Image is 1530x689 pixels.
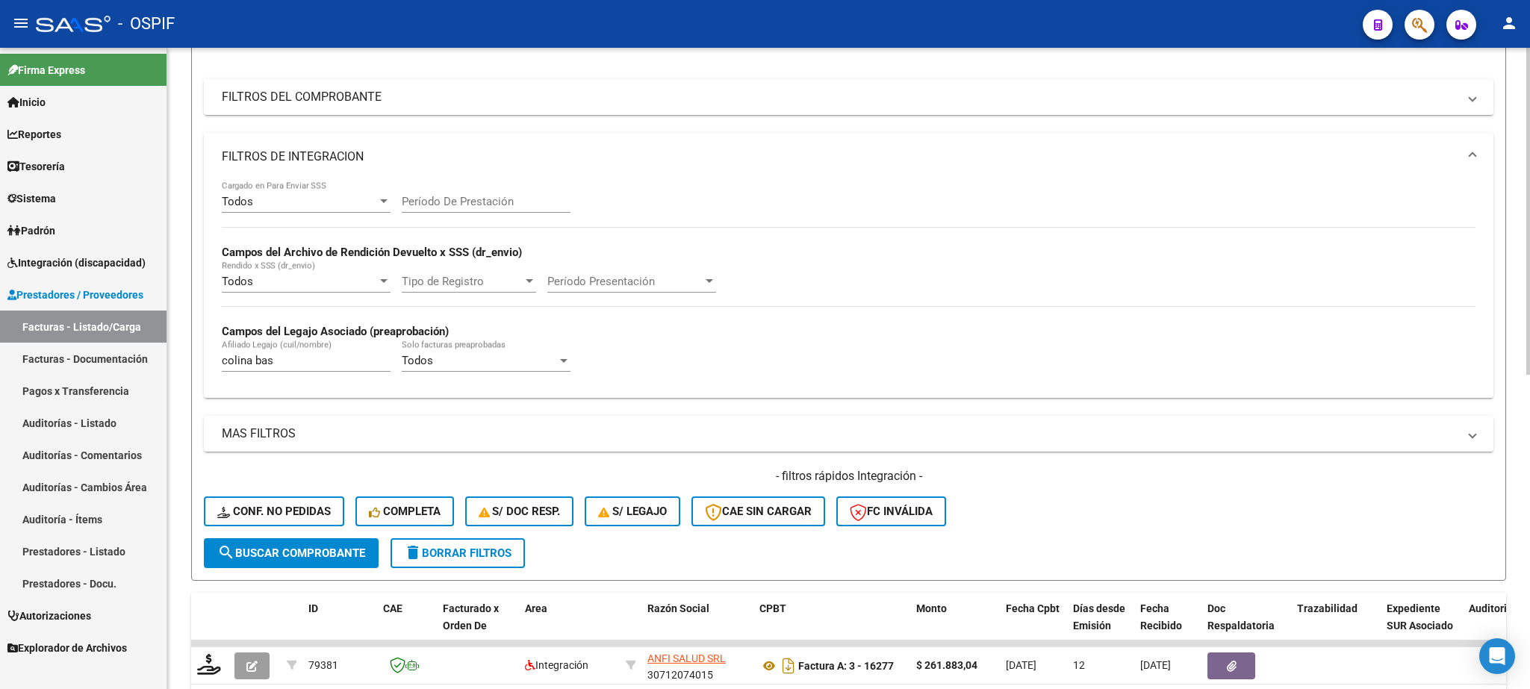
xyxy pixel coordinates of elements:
span: Todos [222,195,253,208]
span: Autorizaciones [7,608,91,624]
datatable-header-cell: ID [302,593,377,658]
button: Conf. no pedidas [204,496,344,526]
span: Integración (discapacidad) [7,255,146,271]
span: - OSPIF [118,7,175,40]
span: Auditoria [1469,602,1513,614]
span: Conf. no pedidas [217,505,331,518]
h4: - filtros rápidos Integración - [204,468,1493,484]
span: S/ Doc Resp. [479,505,561,518]
span: FC Inválida [850,505,933,518]
mat-expansion-panel-header: FILTROS DEL COMPROBANTE [204,79,1493,115]
span: Prestadores / Proveedores [7,287,143,303]
span: Borrar Filtros [404,546,511,560]
datatable-header-cell: Area [519,593,620,658]
mat-icon: delete [404,543,422,561]
datatable-header-cell: Fecha Recibido [1134,593,1201,658]
span: [DATE] [1006,659,1036,671]
datatable-header-cell: Razón Social [641,593,753,658]
button: S/ legajo [585,496,680,526]
span: Monto [916,602,947,614]
button: Buscar Comprobante [204,538,379,568]
div: FILTROS DE INTEGRACION [204,181,1493,398]
datatable-header-cell: Facturado x Orden De [437,593,519,658]
datatable-header-cell: Días desde Emisión [1067,593,1134,658]
strong: Campos del Archivo de Rendición Devuelto x SSS (dr_envio) [222,246,522,259]
span: Sistema [7,190,56,207]
mat-icon: menu [12,14,30,32]
span: 12 [1073,659,1085,671]
mat-expansion-panel-header: MAS FILTROS [204,416,1493,452]
span: Integración [525,659,588,671]
span: Facturado x Orden De [443,602,499,632]
datatable-header-cell: Trazabilidad [1291,593,1381,658]
span: ANFI SALUD SRL [647,652,726,664]
span: Días desde Emisión [1073,602,1125,632]
span: Razón Social [647,602,709,614]
datatable-header-cell: Expediente SUR Asociado [1381,593,1463,658]
span: Firma Express [7,62,85,78]
mat-icon: search [217,543,235,561]
span: Area [525,602,547,614]
span: CAE [383,602,402,614]
datatable-header-cell: Monto [910,593,1000,658]
strong: Campos del Legajo Asociado (preaprobación) [222,325,449,338]
span: CPBT [759,602,786,614]
span: Trazabilidad [1297,602,1358,614]
span: Fecha Cpbt [1006,602,1060,614]
span: Fecha Recibido [1140,602,1182,632]
datatable-header-cell: Doc Respaldatoria [1201,593,1291,658]
i: Descargar documento [779,654,798,678]
button: Completa [355,496,454,526]
div: Open Intercom Messenger [1479,638,1515,674]
mat-panel-title: FILTROS DEL COMPROBANTE [222,89,1458,105]
mat-panel-title: FILTROS DE INTEGRACION [222,149,1458,165]
datatable-header-cell: CPBT [753,593,910,658]
span: Explorador de Archivos [7,640,127,656]
strong: $ 261.883,04 [916,659,977,671]
button: CAE SIN CARGAR [691,496,825,526]
button: Borrar Filtros [391,538,525,568]
mat-icon: person [1500,14,1518,32]
span: CAE SIN CARGAR [705,505,812,518]
mat-panel-title: MAS FILTROS [222,425,1458,442]
datatable-header-cell: CAE [377,593,437,658]
button: FC Inválida [836,496,946,526]
span: Todos [222,275,253,288]
span: Completa [369,505,441,518]
span: Tesorería [7,158,65,175]
span: Período Presentación [547,275,703,288]
span: Buscar Comprobante [217,546,365,560]
span: [DATE] [1140,659,1171,671]
datatable-header-cell: Fecha Cpbt [1000,593,1067,658]
span: Padrón [7,222,55,239]
span: ID [308,602,318,614]
span: Reportes [7,126,61,143]
span: Doc Respaldatoria [1207,602,1275,632]
span: S/ legajo [598,505,667,518]
span: Tipo de Registro [402,275,523,288]
strong: Factura A: 3 - 16277 [798,660,894,672]
span: Inicio [7,94,46,110]
div: 30712074015 [647,650,747,682]
button: S/ Doc Resp. [465,496,574,526]
span: Expediente SUR Asociado [1387,602,1453,632]
span: Todos [402,354,433,367]
mat-expansion-panel-header: FILTROS DE INTEGRACION [204,133,1493,181]
span: 79381 [308,659,338,671]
